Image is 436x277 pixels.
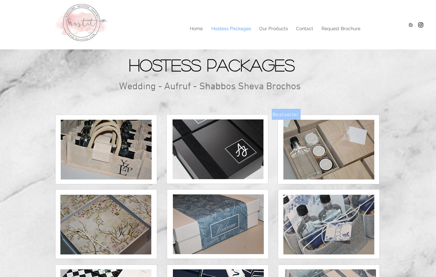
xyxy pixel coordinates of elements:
a: Home [185,24,207,34]
a: Request Brochure [317,24,365,34]
img: IMG_9745.JPG [283,195,374,254]
img: IMG_8953.JPG [173,119,263,179]
a: Hostess Packages [207,24,255,34]
p: Our Products [256,24,291,34]
span: Bestseller [272,112,299,117]
img: IMG_2357.JPG [283,120,374,179]
h2: Wedding - Aufruf - Shabbos Sheva Brochos [119,81,310,93]
img: IMG_9668.JPG [173,194,264,254]
p: Hostess Packages [208,24,254,34]
ul: Social Bar [407,22,424,28]
a: Our Products [255,24,292,34]
nav: Site [86,24,365,34]
p: Request Brochure [318,24,364,34]
img: Hostitny [417,22,424,28]
a: Contact [292,24,317,34]
img: IMG_0212.JPG [60,195,151,254]
img: Blogger [407,22,414,28]
button: Bestseller [272,109,301,120]
p: Home [186,24,206,34]
p: Contact [293,24,317,34]
span: Hostess Packages [129,56,295,73]
img: IMG_0565.JPG [61,120,152,179]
